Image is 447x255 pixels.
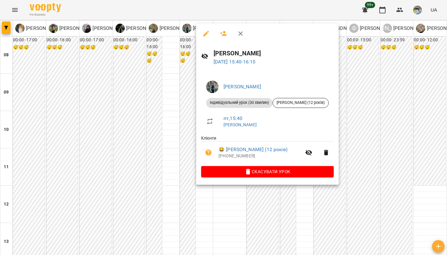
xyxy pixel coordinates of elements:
[223,115,242,121] a: пт , 15:40
[219,153,301,159] p: [PHONE_NUMBER]
[214,59,256,65] a: [DATE] 15:40-16:10
[219,146,287,153] a: 😀 [PERSON_NAME] (12 років)
[206,100,273,105] span: Індивідуальний урок (30 хвилин)
[206,81,219,93] img: 687e087a4b7eed307398ca5d50df99a6.jpeg
[273,100,328,105] span: [PERSON_NAME] (12 років)
[206,168,329,175] span: Скасувати Урок
[223,84,261,90] a: [PERSON_NAME]
[201,166,334,177] button: Скасувати Урок
[201,135,334,166] ul: Клієнти
[223,122,257,127] a: [PERSON_NAME]
[201,145,216,160] button: Візит ще не сплачено. Додати оплату?
[273,98,329,108] div: [PERSON_NAME] (12 років)
[214,49,334,58] h6: [PERSON_NAME]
